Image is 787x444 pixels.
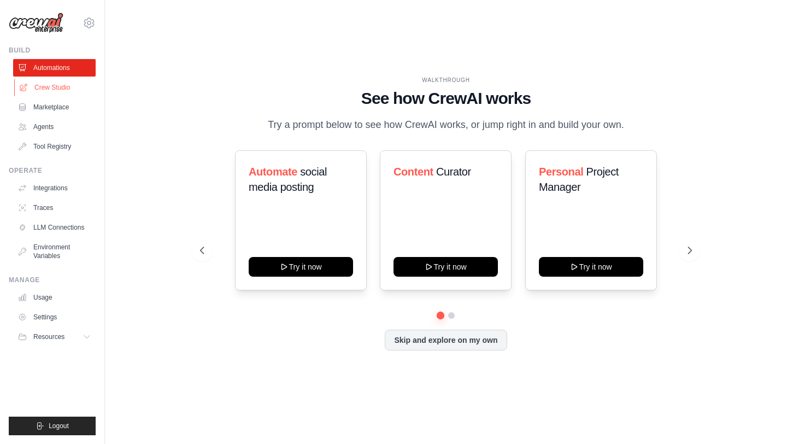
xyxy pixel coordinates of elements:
[13,328,96,346] button: Resources
[13,118,96,136] a: Agents
[539,166,583,178] span: Personal
[49,422,69,430] span: Logout
[9,46,96,55] div: Build
[13,308,96,326] a: Settings
[9,276,96,284] div: Manage
[9,13,63,33] img: Logo
[33,332,64,341] span: Resources
[13,219,96,236] a: LLM Connections
[13,289,96,306] a: Usage
[14,79,97,96] a: Crew Studio
[249,257,353,277] button: Try it now
[13,199,96,217] a: Traces
[9,417,96,435] button: Logout
[200,76,691,84] div: WALKTHROUGH
[200,89,691,108] h1: See how CrewAI works
[13,238,96,265] a: Environment Variables
[539,166,619,193] span: Project Manager
[262,117,630,133] p: Try a prompt below to see how CrewAI works, or jump right in and build your own.
[539,257,643,277] button: Try it now
[13,138,96,155] a: Tool Registry
[436,166,471,178] span: Curator
[13,98,96,116] a: Marketplace
[393,166,433,178] span: Content
[393,257,498,277] button: Try it now
[385,330,507,350] button: Skip and explore on my own
[249,166,297,178] span: Automate
[13,59,96,77] a: Automations
[9,166,96,175] div: Operate
[13,179,96,197] a: Integrations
